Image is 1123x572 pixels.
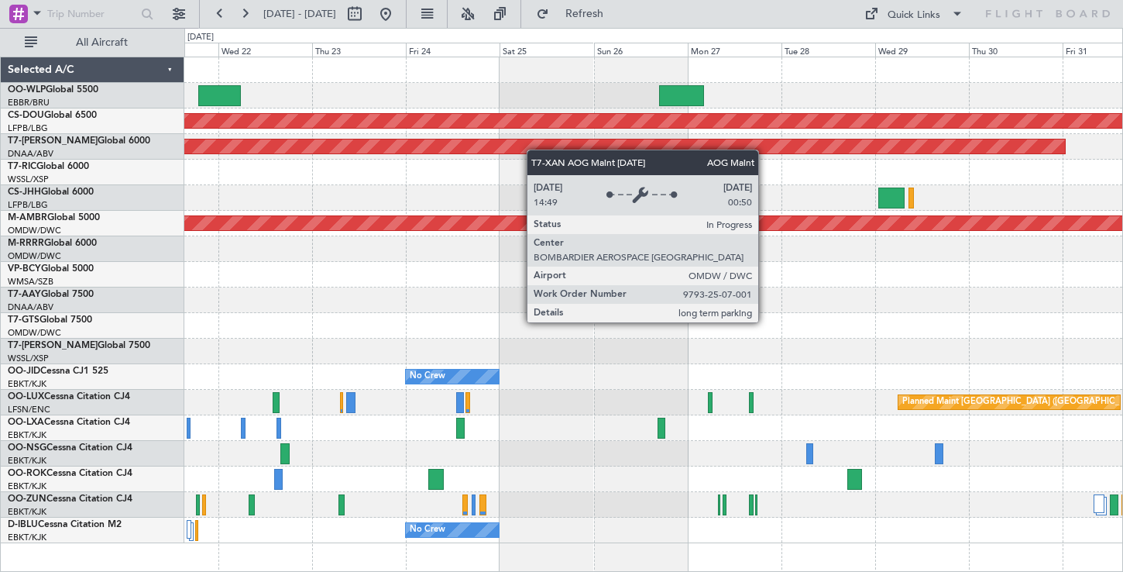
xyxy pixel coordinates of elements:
[263,7,336,21] span: [DATE] - [DATE]
[688,43,781,57] div: Mon 27
[969,43,1063,57] div: Thu 30
[8,353,49,364] a: WSSL/XSP
[8,532,46,543] a: EBKT/KJK
[781,43,875,57] div: Tue 28
[8,367,108,376] a: OO-JIDCessna CJ1 525
[40,37,163,48] span: All Aircraft
[8,392,130,401] a: OO-LUXCessna Citation CJ4
[218,43,312,57] div: Wed 22
[8,494,132,504] a: OO-ZUNCessna Citation CJ4
[8,136,150,146] a: T7-[PERSON_NAME]Global 6000
[8,290,94,299] a: T7-AAYGlobal 7500
[8,494,46,504] span: OO-ZUN
[8,392,44,401] span: OO-LUX
[8,85,98,95] a: OO-WLPGlobal 5500
[857,2,971,26] button: Quick Links
[8,136,98,146] span: T7-[PERSON_NAME]
[8,264,94,274] a: VP-BCYGlobal 5000
[8,225,61,236] a: OMDW/DWC
[8,85,46,95] span: OO-WLP
[8,315,39,325] span: T7-GTS
[8,239,44,248] span: M-RRRR
[8,341,150,350] a: T7-[PERSON_NAME]Global 7500
[8,520,122,529] a: D-IBLUCessna Citation M2
[8,315,92,325] a: T7-GTSGlobal 7500
[8,520,38,529] span: D-IBLU
[875,43,969,57] div: Wed 29
[8,418,130,427] a: OO-LXACessna Citation CJ4
[8,162,36,171] span: T7-RIC
[888,8,940,23] div: Quick Links
[8,443,46,453] span: OO-NSG
[8,250,61,262] a: OMDW/DWC
[8,199,48,211] a: LFPB/LBG
[8,481,46,492] a: EBKT/KJK
[8,290,41,299] span: T7-AAY
[8,341,98,350] span: T7-[PERSON_NAME]
[8,97,50,109] a: EBBR/BRU
[8,111,97,120] a: CS-DOUGlobal 6500
[8,213,100,222] a: M-AMBRGlobal 5000
[8,302,53,313] a: DNAA/ABV
[410,519,445,542] div: No Crew
[8,367,40,376] span: OO-JID
[406,43,500,57] div: Fri 24
[312,43,406,57] div: Thu 23
[8,276,53,288] a: WMSA/SZB
[8,239,97,248] a: M-RRRRGlobal 6000
[8,429,46,441] a: EBKT/KJK
[8,404,50,415] a: LFSN/ENC
[8,378,46,390] a: EBKT/KJK
[594,43,688,57] div: Sun 26
[8,111,44,120] span: CS-DOU
[8,327,61,339] a: OMDW/DWC
[8,506,46,518] a: EBKT/KJK
[8,443,132,453] a: OO-NSGCessna Citation CJ4
[8,455,46,467] a: EBKT/KJK
[8,469,46,478] span: OO-ROK
[552,9,617,19] span: Refresh
[8,264,41,274] span: VP-BCY
[47,2,136,26] input: Trip Number
[410,365,445,388] div: No Crew
[187,31,214,44] div: [DATE]
[8,188,41,197] span: CS-JHH
[8,148,53,160] a: DNAA/ABV
[17,30,168,55] button: All Aircraft
[8,418,44,427] span: OO-LXA
[8,122,48,134] a: LFPB/LBG
[500,43,593,57] div: Sat 25
[8,469,132,478] a: OO-ROKCessna Citation CJ4
[8,213,47,222] span: M-AMBR
[529,2,622,26] button: Refresh
[8,162,89,171] a: T7-RICGlobal 6000
[8,174,49,185] a: WSSL/XSP
[8,188,94,197] a: CS-JHHGlobal 6000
